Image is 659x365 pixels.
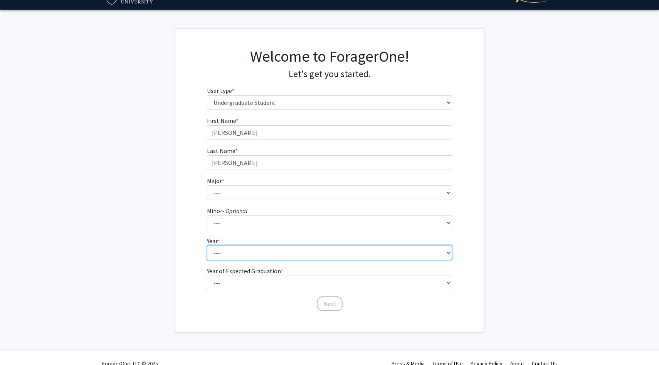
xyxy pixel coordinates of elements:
label: User type [207,86,234,95]
span: Last Name [207,147,235,155]
span: First Name [207,117,236,124]
iframe: Chat [6,330,33,359]
label: Year [207,236,220,246]
h1: Welcome to ForagerOne! [207,47,452,66]
label: Year of Expected Graduation [207,266,283,276]
label: Major [207,176,224,185]
button: Next [317,296,343,311]
h4: Let's get you started. [207,69,452,80]
i: - Optional [222,207,247,215]
label: Minor [207,206,247,215]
